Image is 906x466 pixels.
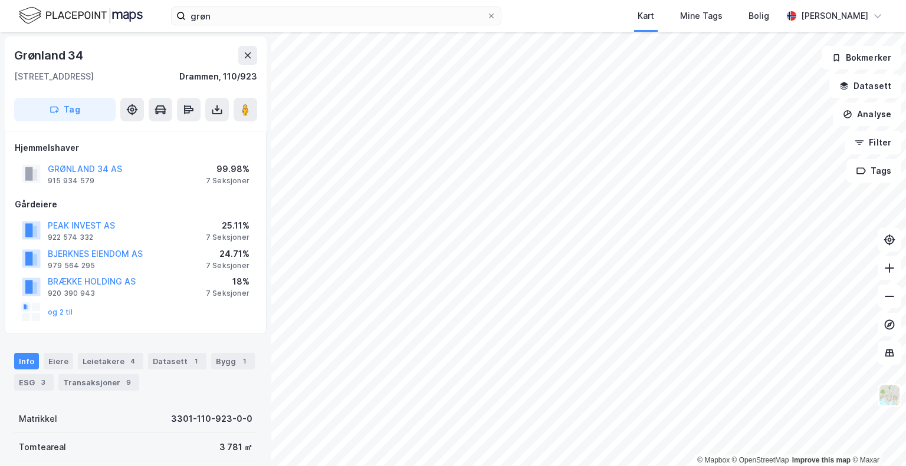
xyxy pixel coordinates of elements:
div: 7 Seksjoner [206,233,250,242]
button: Bokmerker [822,46,901,70]
div: 9 [123,376,134,388]
div: Kart [638,9,654,23]
button: Analyse [833,103,901,126]
button: Filter [845,131,901,154]
div: Matrikkel [19,412,57,426]
div: 24.71% [206,247,250,261]
div: 920 390 943 [48,289,95,298]
div: 3 [37,376,49,388]
img: Z [878,384,901,406]
div: 922 574 332 [48,233,93,242]
div: Bolig [749,9,769,23]
button: Datasett [829,74,901,98]
div: 18% [206,275,250,289]
div: Transaksjoner [58,374,139,391]
a: OpenStreetMap [732,456,789,464]
div: Drammen, 110/923 [179,70,257,84]
div: [PERSON_NAME] [801,9,868,23]
div: Eiere [44,353,73,369]
div: Info [14,353,39,369]
div: [STREET_ADDRESS] [14,70,94,84]
button: Tags [846,159,901,183]
div: 979 564 295 [48,261,95,270]
div: Mine Tags [680,9,723,23]
div: 1 [238,355,250,367]
div: Leietakere [78,353,143,369]
img: logo.f888ab2527a4732fd821a326f86c7f29.svg [19,5,143,26]
div: 7 Seksjoner [206,176,250,186]
div: 25.11% [206,219,250,233]
button: Tag [14,98,116,121]
div: 7 Seksjoner [206,289,250,298]
a: Improve this map [792,456,851,464]
div: 1 [190,355,202,367]
div: Datasett [148,353,206,369]
div: 915 934 579 [48,176,94,186]
div: Grønland 34 [14,46,86,65]
div: 3 781 ㎡ [219,440,252,454]
div: 3301-110-923-0-0 [171,412,252,426]
div: Gårdeiere [15,197,257,211]
a: Mapbox [697,456,730,464]
iframe: Chat Widget [847,409,906,466]
div: Hjemmelshaver [15,141,257,155]
div: Tomteareal [19,440,66,454]
div: 99.98% [206,162,250,176]
div: 4 [127,355,139,367]
div: Bygg [211,353,255,369]
div: ESG [14,374,54,391]
div: 7 Seksjoner [206,261,250,270]
input: Søk på adresse, matrikkel, gårdeiere, leietakere eller personer [186,7,487,25]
